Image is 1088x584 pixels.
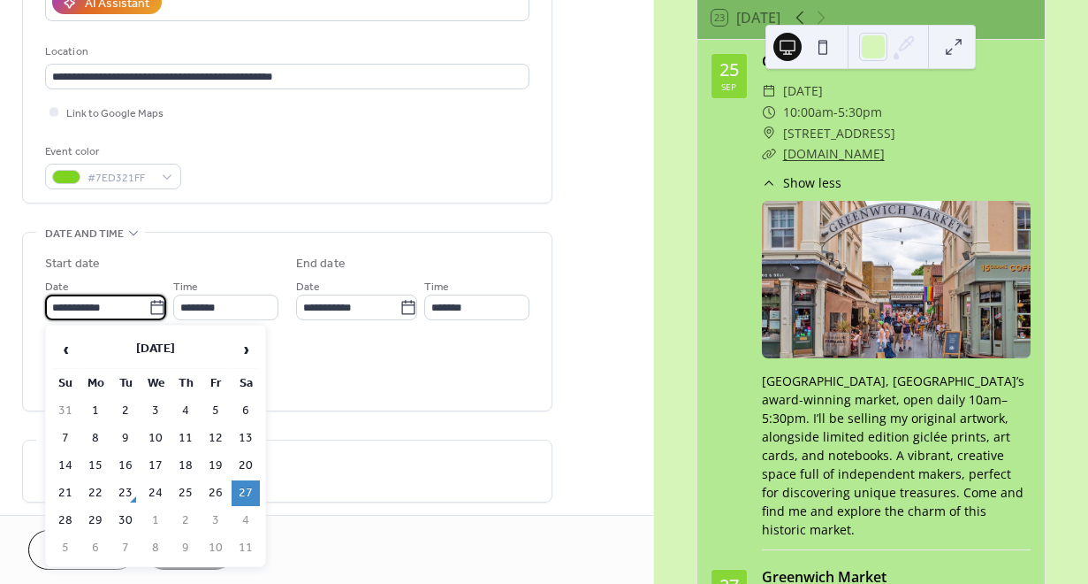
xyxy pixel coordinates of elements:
td: 10 [141,426,170,451]
div: Sep [721,82,736,91]
td: 15 [81,453,110,479]
td: 29 [81,508,110,534]
td: 17 [141,453,170,479]
div: [GEOGRAPHIC_DATA], [GEOGRAPHIC_DATA]’s award-winning market, open daily 10am–5:30pm. I’ll be sell... [762,372,1031,539]
div: End date [296,255,346,273]
button: ​Show less [762,173,841,192]
td: 10 [202,535,230,561]
td: 11 [232,535,260,561]
td: 28 [51,508,80,534]
span: Link to Google Maps [66,104,164,123]
div: ​ [762,102,776,123]
td: 30 [111,508,140,534]
td: 23 [111,480,140,506]
td: 1 [141,508,170,534]
div: Start date [45,255,100,273]
th: Tu [111,371,140,396]
span: Date [45,278,69,296]
th: Mo [81,371,110,396]
td: 11 [171,426,200,451]
button: Cancel [28,530,137,570]
span: - [833,102,838,123]
span: 5:30pm [838,102,882,123]
th: Sa [232,371,260,396]
td: 5 [202,398,230,424]
td: 13 [232,426,260,451]
td: 12 [202,426,230,451]
td: 4 [171,398,200,424]
td: 20 [232,453,260,479]
th: Th [171,371,200,396]
td: 21 [51,480,80,506]
span: [STREET_ADDRESS] [783,123,895,144]
td: 2 [111,398,140,424]
span: Show less [783,173,841,192]
td: 3 [141,398,170,424]
td: 22 [81,480,110,506]
span: › [232,332,259,367]
div: 25 [719,61,739,79]
span: Date [296,278,320,296]
td: 2 [171,508,200,534]
td: 9 [111,426,140,451]
td: 4 [232,508,260,534]
div: Event color [45,142,178,161]
div: ​ [762,143,776,165]
div: ​ [762,81,776,102]
td: 5 [51,535,80,561]
td: 18 [171,453,200,479]
td: 27 [232,480,260,506]
div: ​ [762,123,776,144]
th: Su [51,371,80,396]
th: We [141,371,170,396]
div: ​ [762,173,776,192]
th: Fr [202,371,230,396]
div: Location [45,42,526,61]
span: Time [173,278,198,296]
td: 1 [81,398,110,424]
td: 7 [111,535,140,561]
td: 16 [111,453,140,479]
span: #7ED321FF [87,169,153,188]
td: 3 [202,508,230,534]
a: [DOMAIN_NAME] [783,145,885,162]
td: 24 [141,480,170,506]
td: 25 [171,480,200,506]
span: 10:00am [783,102,833,123]
a: Greenwich Market [762,51,886,71]
span: Time [424,278,449,296]
td: 8 [141,535,170,561]
span: [DATE] [783,81,823,102]
th: [DATE] [81,331,230,369]
td: 19 [202,453,230,479]
td: 6 [232,398,260,424]
span: Date and time [45,225,124,243]
td: 7 [51,426,80,451]
img: img_W4Bpekv0452xaQJV2EN79.800px.jpg [762,201,1031,358]
td: 31 [51,398,80,424]
td: 8 [81,426,110,451]
td: 9 [171,535,200,561]
td: 26 [202,480,230,506]
td: 14 [51,453,80,479]
span: ‹ [52,332,79,367]
td: 6 [81,535,110,561]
